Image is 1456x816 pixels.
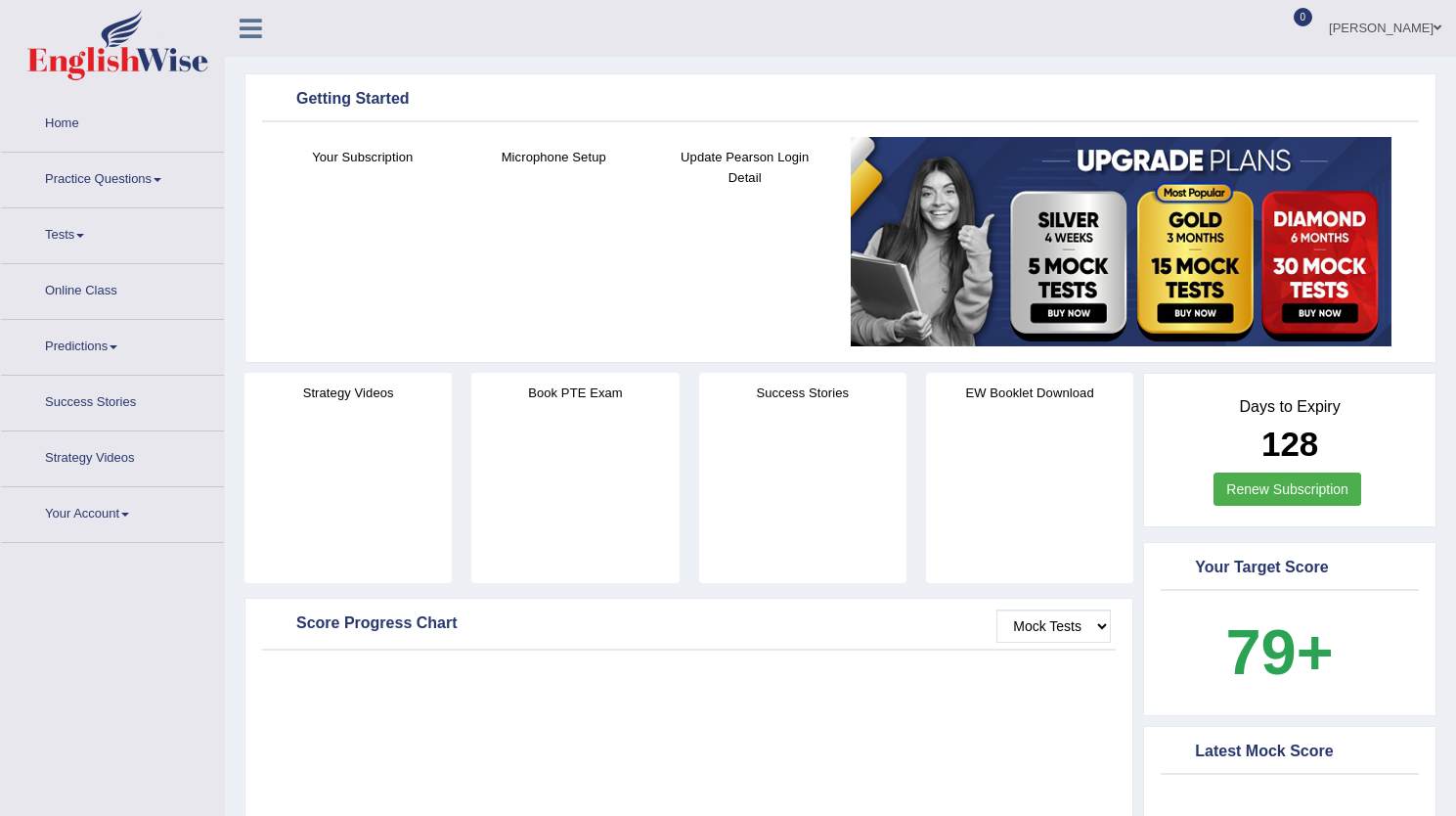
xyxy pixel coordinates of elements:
[1,376,224,425] a: Success Stories
[1225,616,1333,688] b: 79+
[277,147,449,167] h4: Your Subscription
[1261,425,1318,463] b: 128
[1,153,224,202] a: Practice Questions
[468,147,640,167] h4: Microphone Setup
[1,208,224,257] a: Tests
[1213,473,1361,506] a: Renew Subscription
[267,610,1111,639] div: Score Progress Chart
[1166,398,1414,416] h4: Days to Expiry
[926,383,1133,403] h4: EW Booklet Download
[1166,738,1414,767] div: Latest Mock Score
[244,383,452,403] h4: Strategy Videos
[851,137,1391,346] img: small5.jpg
[267,85,1414,114] div: Getting Started
[1294,8,1313,26] span: 0
[1,97,224,146] a: Home
[1,264,224,313] a: Online Class
[659,147,831,188] h4: Update Pearson Login Detail
[1166,554,1414,583] div: Your Target Score
[1,431,224,480] a: Strategy Videos
[1,487,224,536] a: Your Account
[1,320,224,369] a: Predictions
[699,383,906,403] h4: Success Stories
[471,383,679,403] h4: Book PTE Exam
